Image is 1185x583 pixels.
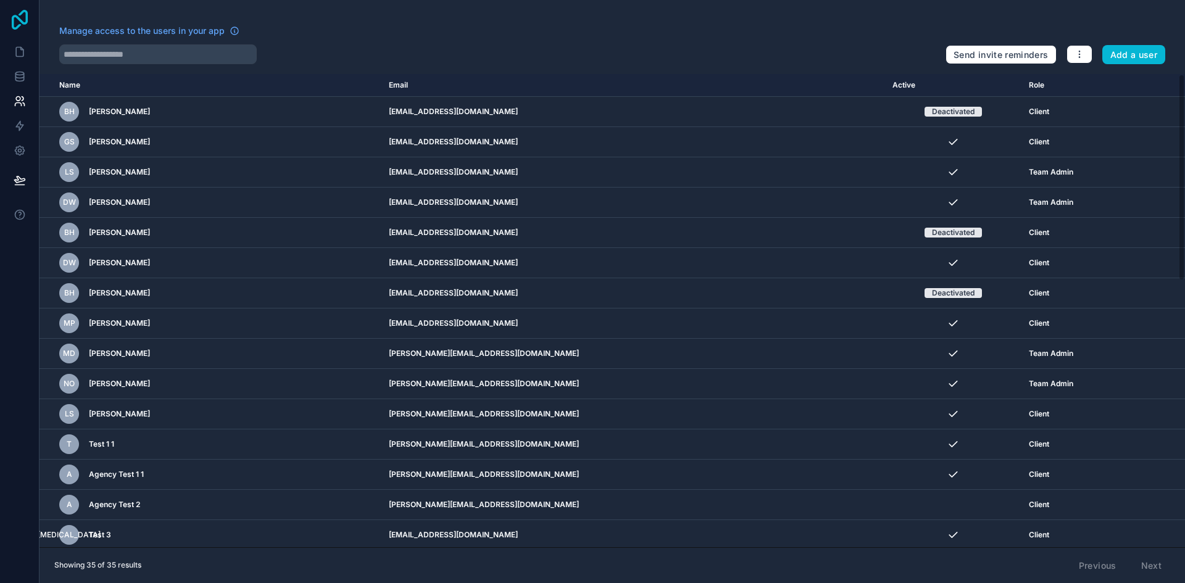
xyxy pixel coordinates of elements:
[54,560,141,570] span: Showing 35 of 35 results
[381,520,884,550] td: [EMAIL_ADDRESS][DOMAIN_NAME]
[89,469,144,479] span: Agency Test 1 1
[1029,469,1049,479] span: Client
[1029,439,1049,449] span: Client
[932,107,975,117] div: Deactivated
[1029,137,1049,147] span: Client
[946,45,1056,65] button: Send invite reminders
[381,248,884,278] td: [EMAIL_ADDRESS][DOMAIN_NAME]
[89,167,150,177] span: [PERSON_NAME]
[381,157,884,188] td: [EMAIL_ADDRESS][DOMAIN_NAME]
[1029,228,1049,238] span: Client
[381,127,884,157] td: [EMAIL_ADDRESS][DOMAIN_NAME]
[89,258,150,268] span: [PERSON_NAME]
[381,218,884,248] td: [EMAIL_ADDRESS][DOMAIN_NAME]
[1029,409,1049,419] span: Client
[64,318,75,328] span: MP
[89,137,150,147] span: [PERSON_NAME]
[67,469,72,479] span: A
[381,74,884,97] th: Email
[64,288,75,298] span: BH
[1029,258,1049,268] span: Client
[38,530,101,540] span: [MEDICAL_DATA]
[1029,107,1049,117] span: Client
[1021,74,1134,97] th: Role
[64,228,75,238] span: BH
[381,369,884,399] td: [PERSON_NAME][EMAIL_ADDRESS][DOMAIN_NAME]
[1029,500,1049,510] span: Client
[64,107,75,117] span: BH
[1029,530,1049,540] span: Client
[1029,197,1073,207] span: Team Admin
[89,530,111,540] span: Test 3
[932,288,975,298] div: Deactivated
[64,137,75,147] span: GS
[59,25,239,37] a: Manage access to the users in your app
[381,399,884,429] td: [PERSON_NAME][EMAIL_ADDRESS][DOMAIN_NAME]
[64,379,75,389] span: NO
[89,500,140,510] span: Agency Test 2
[89,439,114,449] span: Test 1 1
[63,349,75,358] span: MD
[1102,45,1166,65] button: Add a user
[89,318,150,328] span: [PERSON_NAME]
[885,74,1021,97] th: Active
[89,107,150,117] span: [PERSON_NAME]
[65,167,74,177] span: LS
[65,409,74,419] span: LS
[381,339,884,369] td: [PERSON_NAME][EMAIL_ADDRESS][DOMAIN_NAME]
[1029,288,1049,298] span: Client
[67,500,72,510] span: A
[89,197,150,207] span: [PERSON_NAME]
[39,74,1185,547] div: scrollable content
[67,439,72,449] span: T
[381,278,884,308] td: [EMAIL_ADDRESS][DOMAIN_NAME]
[381,308,884,339] td: [EMAIL_ADDRESS][DOMAIN_NAME]
[381,429,884,460] td: [PERSON_NAME][EMAIL_ADDRESS][DOMAIN_NAME]
[1029,349,1073,358] span: Team Admin
[932,228,975,238] div: Deactivated
[89,409,150,419] span: [PERSON_NAME]
[381,490,884,520] td: [PERSON_NAME][EMAIL_ADDRESS][DOMAIN_NAME]
[381,460,884,490] td: [PERSON_NAME][EMAIL_ADDRESS][DOMAIN_NAME]
[63,258,76,268] span: DW
[59,25,225,37] span: Manage access to the users in your app
[89,288,150,298] span: [PERSON_NAME]
[1029,318,1049,328] span: Client
[89,379,150,389] span: [PERSON_NAME]
[1029,379,1073,389] span: Team Admin
[89,349,150,358] span: [PERSON_NAME]
[381,188,884,218] td: [EMAIL_ADDRESS][DOMAIN_NAME]
[1029,167,1073,177] span: Team Admin
[381,97,884,127] td: [EMAIL_ADDRESS][DOMAIN_NAME]
[39,74,381,97] th: Name
[63,197,76,207] span: DW
[89,228,150,238] span: [PERSON_NAME]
